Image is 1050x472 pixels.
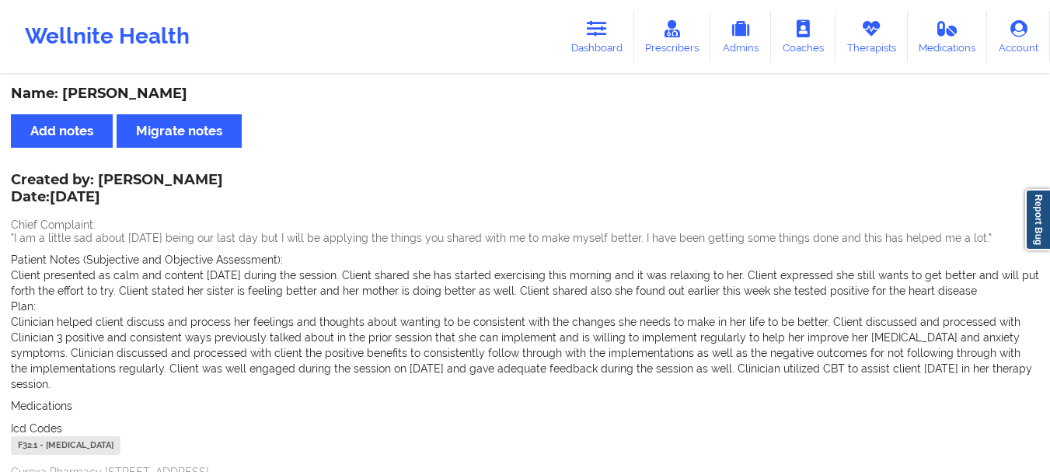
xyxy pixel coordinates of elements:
span: Icd Codes [11,422,62,435]
div: F32.1 - [MEDICAL_DATA] [11,436,120,455]
a: Account [987,11,1050,62]
a: Dashboard [560,11,634,62]
a: Medications [908,11,988,62]
div: Name: [PERSON_NAME] [11,85,1039,103]
button: Migrate notes [117,114,242,148]
p: Date: [DATE] [11,187,223,208]
a: Therapists [835,11,908,62]
div: Created by: [PERSON_NAME] [11,172,223,208]
a: Report Bug [1025,189,1050,250]
span: Plan: [11,300,36,313]
a: Admins [710,11,771,62]
button: Add notes [11,114,113,148]
span: Chief Complaint: [11,219,96,231]
p: "I am a little sad about [DATE] being our last day but I will be applying the things you shared w... [11,230,1039,246]
span: Patient Notes (Subjective and Objective Assessment): [11,253,283,266]
a: Prescribers [634,11,711,62]
p: Clinician helped client discuss and process her feelings and thoughts about wanting to be consist... [11,314,1039,392]
a: Coaches [771,11,835,62]
span: Medications [11,400,72,412]
p: Client presented as calm and content [DATE] during the session. Client shared she has started exe... [11,267,1039,299]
